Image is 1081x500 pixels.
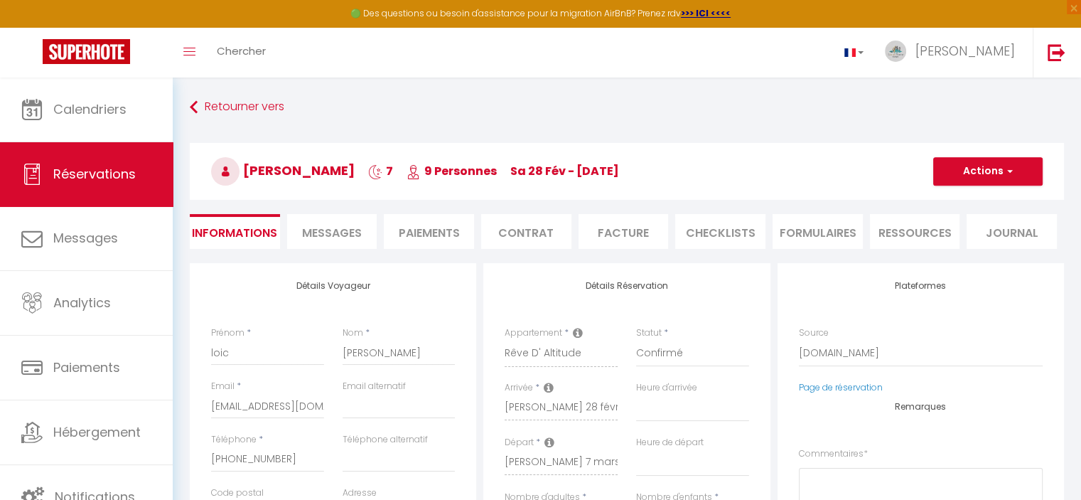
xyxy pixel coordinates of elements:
span: Paiements [53,358,120,376]
label: Téléphone alternatif [343,433,428,447]
li: Journal [967,214,1057,249]
h4: Remarques [799,402,1043,412]
label: Appartement [505,326,562,340]
label: Heure d'arrivée [636,381,697,395]
a: Retourner vers [190,95,1064,120]
h4: Détails Réservation [505,281,748,291]
span: Calendriers [53,100,127,118]
a: ... [PERSON_NAME] [874,28,1033,78]
h4: Détails Voyageur [211,281,455,291]
a: >>> ICI <<<< [681,7,731,19]
label: Arrivée [505,381,533,395]
span: Analytics [53,294,111,312]
label: Adresse [343,486,377,500]
h4: Plateformes [799,281,1043,291]
span: Chercher [217,43,266,58]
li: FORMULAIRES [773,214,863,249]
label: Nom [343,326,363,340]
span: Hébergement [53,423,141,441]
li: Ressources [870,214,960,249]
label: Source [799,326,829,340]
label: Code postal [211,486,264,500]
span: Messages [53,229,118,247]
li: Contrat [481,214,571,249]
img: logout [1048,43,1065,61]
label: Statut [636,326,662,340]
label: Commentaires [799,447,868,461]
span: 7 [368,163,393,179]
button: Actions [933,157,1043,186]
li: Paiements [384,214,474,249]
label: Email [211,380,235,393]
span: [PERSON_NAME] [915,42,1015,60]
span: Réservations [53,165,136,183]
label: Téléphone [211,433,257,447]
li: CHECKLISTS [675,214,765,249]
label: Départ [505,436,534,450]
a: Page de réservation [799,381,883,393]
span: sa 28 Fév - [DATE] [510,163,619,179]
li: Facture [579,214,669,249]
span: Messages [302,225,362,241]
label: Heure de départ [636,436,704,450]
a: Chercher [206,28,276,78]
span: [PERSON_NAME] [211,161,355,179]
label: Email alternatif [343,380,406,393]
img: ... [885,41,906,62]
label: Prénom [211,326,244,340]
img: Super Booking [43,39,130,64]
span: 9 Personnes [407,163,497,179]
li: Informations [190,214,280,249]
